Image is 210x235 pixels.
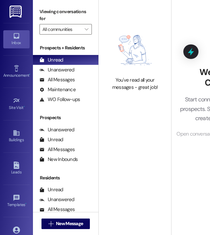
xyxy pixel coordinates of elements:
div: Unanswered [39,66,74,73]
a: Buildings [3,127,30,145]
div: Prospects + Residents [33,44,98,51]
div: Prospects [33,114,98,121]
button: New Message [41,219,90,229]
div: All Messages [39,76,75,83]
div: New Inbounds [39,156,78,163]
a: Templates • [3,192,30,210]
div: All Messages [39,206,75,213]
div: Unread [39,57,63,64]
label: Viewing conversations for [39,7,92,24]
span: • [29,72,30,77]
div: WO Follow-ups [39,96,80,103]
input: All communities [42,24,81,35]
img: empty-state [106,27,164,74]
div: Residents [33,174,98,181]
span: • [25,201,26,206]
div: Unread [39,186,63,193]
img: ResiDesk Logo [10,6,23,18]
a: Site Visit • [3,95,30,113]
i:  [85,27,88,32]
div: Unanswered [39,126,74,133]
div: You've read all your messages - great job! [106,77,164,91]
div: Unread [39,136,63,143]
span: New Message [56,220,83,227]
a: Inbox [3,30,30,48]
div: Maintenance [39,86,76,93]
i:  [48,221,53,226]
span: • [24,104,25,109]
div: Unanswered [39,196,74,203]
div: All Messages [39,146,75,153]
a: Leads [3,160,30,177]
